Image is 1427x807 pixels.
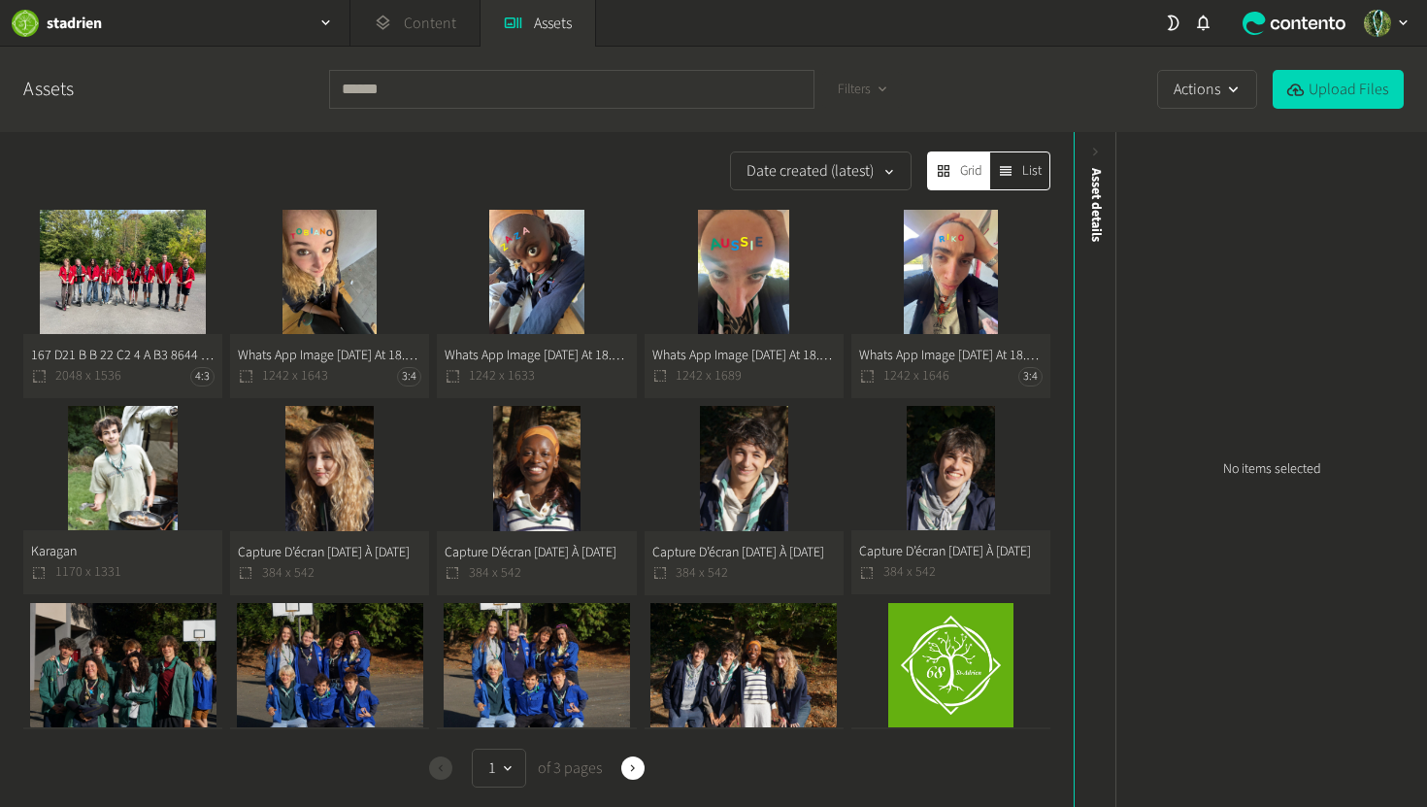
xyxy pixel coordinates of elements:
button: Filters [822,72,902,108]
button: Date created (latest) [730,151,912,190]
button: Actions [1157,70,1257,109]
img: stadrien [12,10,39,37]
img: Saint Adrien [1364,10,1391,37]
button: 1 [472,749,526,788]
span: Grid [960,161,982,182]
div: No items selected [1116,132,1427,807]
span: of 3 pages [534,757,602,780]
span: Asset details [1086,168,1107,242]
a: Assets [23,75,74,104]
span: List [1022,161,1042,182]
h2: stadrien [47,12,102,35]
button: Upload Files [1273,70,1404,109]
